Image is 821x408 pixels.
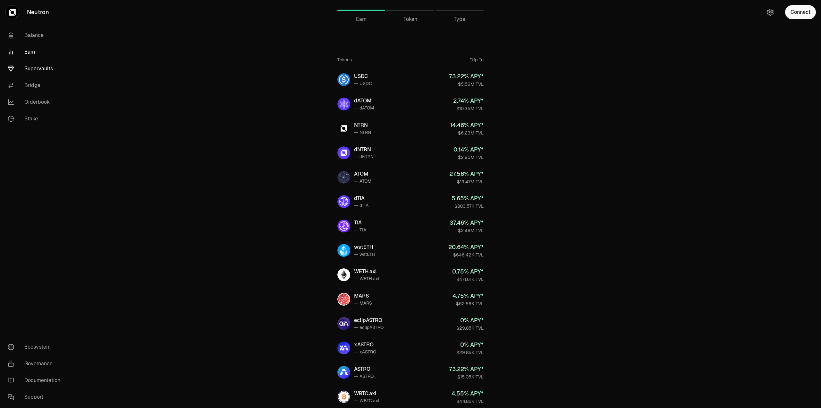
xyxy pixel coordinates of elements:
[456,340,484,349] div: 0 % APY*
[337,98,350,110] img: dATOM
[453,291,484,300] div: 4.75 % APY*
[3,110,69,127] a: Stake
[450,130,484,136] div: $6.23M TVL
[3,44,69,60] a: Earn
[337,56,352,63] div: Tokens
[337,122,350,135] img: NTRN
[449,72,484,81] div: 73.22 % APY*
[3,339,69,355] a: Ecosystem
[452,276,484,282] div: $471.61K TVL
[354,373,374,379] div: — ASTRO
[449,365,484,374] div: 73.22 % APY*
[354,397,379,404] div: — WBTC.axl
[3,27,69,44] a: Balance
[453,96,484,105] div: 2.74 % APY*
[354,349,376,355] div: — xASTRO
[3,372,69,389] a: Documentation
[354,268,379,275] div: WETH.axl
[337,171,350,184] img: ATOM
[453,300,484,307] div: $52.56K TVL
[354,275,379,282] div: — WETH.axl
[337,366,350,379] img: ASTRO
[354,73,372,80] div: USDC
[456,349,484,356] div: $29.85K TVL
[456,316,484,325] div: 0 % APY*
[453,145,484,154] div: 0.14 % APY*
[354,97,374,105] div: dATOM
[354,219,366,227] div: TIA
[452,267,484,276] div: 0.75 % APY*
[448,252,484,258] div: $646.42K TVL
[3,94,69,110] a: Orderbook
[403,15,417,23] span: Token
[785,5,816,19] button: Connect
[453,105,484,112] div: $10.35M TVL
[337,342,350,354] img: xASTRO
[337,390,350,403] img: WBTC.axl
[354,243,375,251] div: wstETH
[332,239,489,262] a: wstETHwstETH— wstETH20.64% APY*$646.42K TVL
[354,80,372,87] div: — USDC
[3,389,69,405] a: Support
[332,166,489,189] a: ATOMATOM— ATOM27.56% APY*$19.47M TVL
[332,68,489,91] a: USDCUSDC— USDC73.22% APY*$5.59M TVL
[354,292,372,300] div: MARS
[354,121,371,129] div: NTRN
[332,141,489,164] a: dNTRNdNTRN— dNTRN0.14% APY*$2.95M TVL
[354,146,374,153] div: dNTRN
[3,355,69,372] a: Governance
[356,15,367,23] span: Earn
[332,336,489,360] a: xASTROxASTRO— xASTRO0% APY*$29.85K TVL
[337,73,350,86] img: USDC
[332,312,489,335] a: eclipASTROeclipASTRO— eclipASTRO0% APY*$29.85K TVL
[354,251,375,257] div: — wstETH
[354,324,384,331] div: — eclipASTRO
[332,117,489,140] a: NTRNNTRN— NTRN14.46% APY*$6.23M TVL
[456,325,484,331] div: $29.85K TVL
[337,244,350,257] img: wstETH
[449,374,484,380] div: $15.05K TVL
[354,300,372,306] div: — MARS
[337,268,350,281] img: WETH.axl
[3,60,69,77] a: Supervaults
[332,92,489,116] a: dATOMdATOM— dATOM2.74% APY*$10.35M TVL
[449,178,484,185] div: $19.47M TVL
[354,390,379,397] div: WBTC.axl
[354,170,371,178] div: ATOM
[452,194,484,203] div: 5.65 % APY*
[354,195,368,202] div: dTIA
[332,263,489,286] a: WETH.axlWETH.axl— WETH.axl0.75% APY*$471.61K TVL
[452,389,484,398] div: 4.55 % APY*
[354,227,366,233] div: — TIA
[450,218,484,227] div: 37.46 % APY*
[354,129,371,135] div: — NTRN
[452,203,484,209] div: $803.57K TVL
[332,190,489,213] a: dTIAdTIA— dTIA5.65% APY*$803.57K TVL
[449,81,484,87] div: $5.59M TVL
[354,153,374,160] div: — dNTRN
[470,56,484,63] div: *Up To
[450,121,484,130] div: 14.46 % APY*
[450,227,484,234] div: $2.49M TVL
[337,146,350,159] img: dNTRN
[452,398,484,404] div: $411.86K TVL
[337,317,350,330] img: eclipASTRO
[337,195,350,208] img: dTIA
[3,77,69,94] a: Bridge
[332,361,489,384] a: ASTROASTRO— ASTRO73.22% APY*$15.05K TVL
[332,214,489,238] a: TIATIA— TIA37.46% APY*$2.49M TVL
[354,341,376,349] div: xASTRO
[337,220,350,232] img: TIA
[453,154,484,161] div: $2.95M TVL
[454,15,465,23] span: Type
[337,293,350,306] img: MARS
[354,317,384,324] div: eclipASTRO
[332,288,489,311] a: MARSMARS— MARS4.75% APY*$52.56K TVL
[449,169,484,178] div: 27.56 % APY*
[354,105,374,111] div: — dATOM
[354,178,371,184] div: — ATOM
[354,365,374,373] div: ASTRO
[337,3,385,18] a: Earn
[448,243,484,252] div: 20.64 % APY*
[354,202,368,209] div: — dTIA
